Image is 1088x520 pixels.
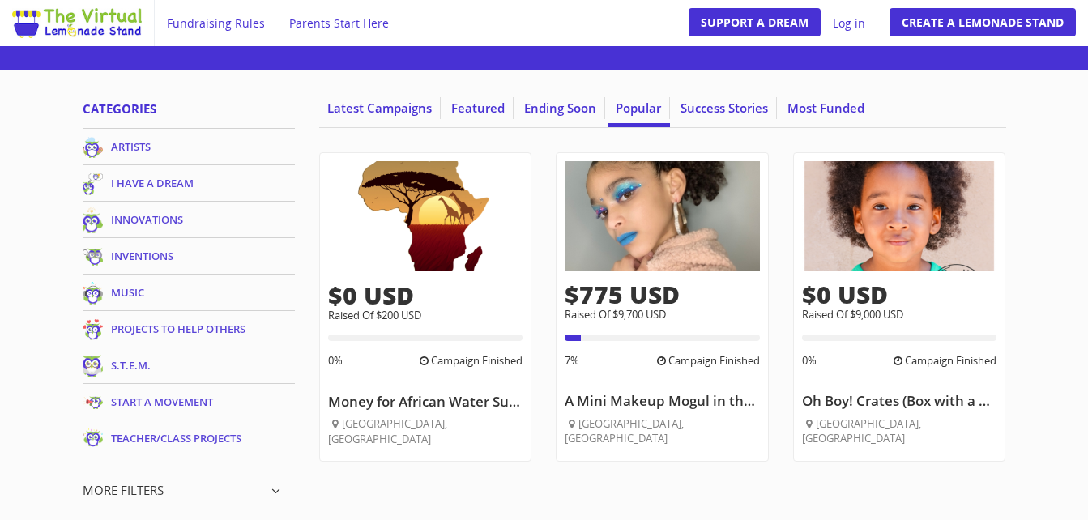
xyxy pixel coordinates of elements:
div: $0 USD [328,283,523,308]
img: 19208_icon_I_Have_A_Dream_150.png [83,173,103,195]
div: [GEOGRAPHIC_DATA], [GEOGRAPHIC_DATA] [802,416,996,446]
img: Oh Boy! Crates (Box with a Cause) [802,161,996,271]
div: 0% [328,353,343,369]
a: Oh Boy! Crates (Box with a Cause) [802,392,996,410]
a: Popular [608,97,670,119]
a: Create a Lemonade Stand [890,8,1076,36]
a: Success Stories [672,97,777,119]
div: $775 USD [565,283,759,307]
img: 3359_icon_Start_Move_150.png [83,396,103,410]
div: Raised Of $200 USD [328,308,523,323]
a: TEACHER/CLASS PROJECTS [83,426,296,450]
a: I HAVE A DREAM [83,171,296,195]
a: PROJECTS TO HELP OTHERS [83,317,296,341]
a: S.T.E.M. [83,353,296,377]
a: ARTISTS [83,134,296,159]
a: INNOVATIONS [83,207,296,232]
img: 60358_icon_artist_150.png [83,137,103,158]
div: [GEOGRAPHIC_DATA], [GEOGRAPHIC_DATA] [565,416,759,446]
div: $0 USD [802,283,996,307]
img: Money for African Water Supply [328,161,523,271]
span: Categories [83,100,156,117]
a: More Filters [83,472,296,509]
div: [GEOGRAPHIC_DATA], [GEOGRAPHIC_DATA] [328,416,523,446]
a: START A MOVEMENT [83,390,296,414]
a: Featured [443,97,514,119]
div: Raised Of $9,700 USD [565,307,759,322]
a: Latest Campaigns [319,97,441,119]
span: Campaign Finished [431,353,523,368]
div: 0% [802,353,817,369]
span: Campaign Finished [905,353,996,368]
img: 99038_icon_Invention_150.png [83,248,103,266]
img: 76155_icon_Celebrate.png [83,428,103,450]
span: Campaign Finished [668,353,760,368]
img: Image [12,8,142,38]
img: 35695_icon_Music_150icon.png [83,282,103,305]
a: A Mini Makeup Mogul in the Making [565,392,759,410]
a: Support A Dream [689,8,821,36]
a: Ending Soon [516,97,605,119]
img: 33669_icon_STEM_150.png [83,355,103,377]
img: 98094_icon_Idea_With_Heart_150.png [83,319,103,339]
div: 7% [565,353,579,369]
img: A Mini Makeup Mogul in the Making [565,161,759,271]
a: INVENTIONS [83,244,296,268]
img: 26584_icon_Inovation_150.png [83,207,103,234]
a: Most Funded [779,97,873,119]
span: Support A Dream [701,15,809,30]
a: MUSIC [83,280,296,305]
a: Money for African Water Supply [328,393,523,411]
div: Raised Of $9,000 USD [802,307,996,322]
